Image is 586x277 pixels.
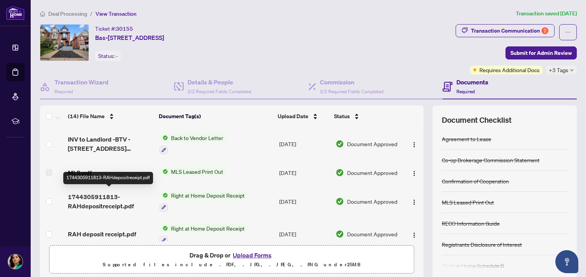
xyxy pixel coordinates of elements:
[8,254,23,269] img: Profile Icon
[168,224,248,232] span: Right at Home Deposit Receipt
[336,140,344,148] img: Document Status
[63,172,153,184] div: 1744305911813-RAHdepositreceipt.pdf
[6,6,25,20] img: logo
[68,135,153,153] span: INV to Landlord -BTV - [STREET_ADDRESS] Bsmt.pdf
[347,140,397,148] span: Document Approved
[168,167,226,176] span: MLS Leased Print Out
[65,106,156,127] th: (14) File Name
[320,89,384,94] span: 2/2 Required Fields Completed
[276,218,333,251] td: [DATE]
[479,66,540,74] span: Requires Additional Docs
[40,25,89,61] img: IMG-C12039208_1.jpg
[116,53,118,59] span: -
[456,24,555,37] button: Transaction Communication2
[411,232,417,238] img: Logo
[276,185,333,218] td: [DATE]
[320,77,384,87] h4: Commission
[442,240,522,249] div: Registrants Disclosure of Interest
[542,27,548,34] div: 2
[442,198,494,206] div: MLS Leased Print Out
[456,77,488,87] h4: Documents
[408,138,420,150] button: Logo
[95,51,121,61] div: Status:
[160,134,226,154] button: Status IconBack to Vendor Letter
[505,46,577,59] button: Submit for Admin Review
[411,142,417,148] img: Logo
[336,230,344,238] img: Document Status
[336,168,344,177] img: Document Status
[471,25,548,37] div: Transaction Communication
[408,195,420,208] button: Logo
[95,10,137,17] span: View Transaction
[408,228,420,240] button: Logo
[411,170,417,176] img: Logo
[510,47,572,59] span: Submit for Admin Review
[442,115,512,125] span: Document Checklist
[555,250,578,273] button: Open asap
[68,168,92,177] span: MLS.pdf
[68,192,153,211] span: 1744305911813-RAHdepositreceipt.pdf
[160,191,248,212] button: Status IconRight at Home Deposit Receipt
[336,197,344,206] img: Document Status
[347,230,397,238] span: Document Approved
[408,167,420,179] button: Logo
[156,106,275,127] th: Document Tag(s)
[54,89,73,94] span: Required
[48,10,87,17] span: Deal Processing
[442,177,509,185] div: Confirmation of Cooperation
[275,106,331,127] th: Upload Date
[570,68,574,72] span: down
[160,224,248,245] button: Status IconRight at Home Deposit Receipt
[334,112,350,120] span: Status
[230,250,274,260] button: Upload Forms
[160,167,168,176] img: Status Icon
[188,89,251,94] span: 2/2 Required Fields Completed
[40,11,45,16] span: home
[442,156,540,164] div: Co-op Brokerage Commission Statement
[49,246,414,274] span: Drag & Drop orUpload FormsSupported files include .PDF, .JPG, .JPEG, .PNG under25MB
[54,260,409,269] p: Supported files include .PDF, .JPG, .JPEG, .PNG under 25 MB
[68,112,105,120] span: (14) File Name
[160,191,168,200] img: Status Icon
[160,167,226,176] button: Status IconMLS Leased Print Out
[168,191,248,200] span: Right at Home Deposit Receipt
[95,24,133,33] div: Ticket #:
[160,224,168,232] img: Status Icon
[278,112,308,120] span: Upload Date
[331,106,401,127] th: Status
[68,229,136,239] span: RAH deposit receipt.pdf
[442,135,491,143] div: Agreement to Lease
[168,134,226,142] span: Back to Vendor Letter
[160,134,168,142] img: Status Icon
[188,77,251,87] h4: Details & People
[456,89,475,94] span: Required
[54,77,109,87] h4: Transaction Wizard
[276,127,333,160] td: [DATE]
[516,9,577,18] article: Transaction saved [DATE]
[411,199,417,205] img: Logo
[347,197,397,206] span: Document Approved
[90,9,92,18] li: /
[116,25,133,32] span: 30155
[276,160,333,185] td: [DATE]
[565,30,571,35] span: ellipsis
[189,250,274,260] span: Drag & Drop or
[549,66,568,74] span: +3 Tags
[95,33,164,42] span: Bas-[STREET_ADDRESS]
[347,168,397,177] span: Document Approved
[442,219,500,228] div: RECO Information Guide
